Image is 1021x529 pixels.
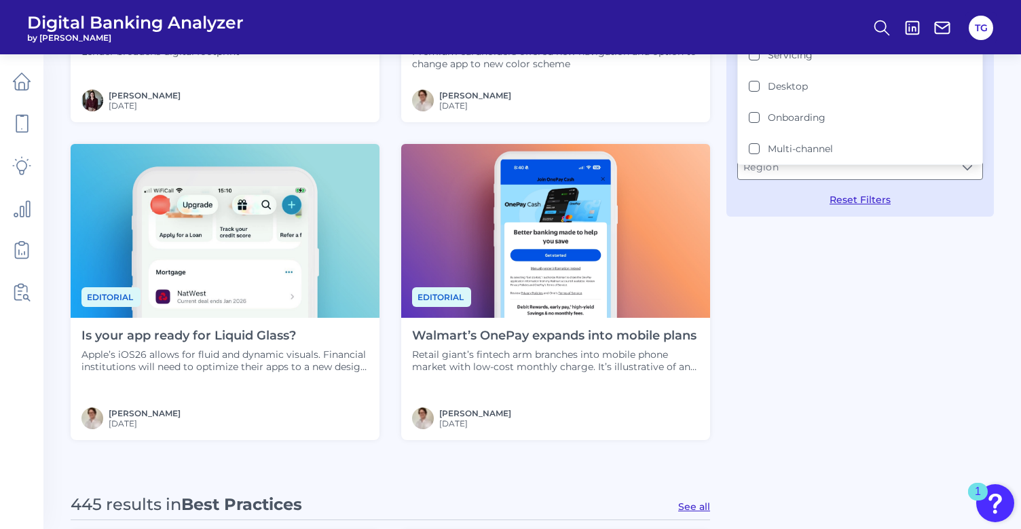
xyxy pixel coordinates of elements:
[412,290,471,303] a: Editorial
[412,348,699,373] p: Retail giant’s fintech arm branches into mobile phone market with low-cost monthly charge. It’s i...
[768,49,813,61] label: Servicing
[81,329,369,344] h4: Is your app ready for Liquid Glass?
[81,348,369,373] p: Apple’s iOS26 allows for fluid and dynamic visuals. Financial institutions will need to optimize ...
[830,194,891,206] button: Reset Filters
[439,90,511,101] a: [PERSON_NAME]
[412,407,434,429] img: MIchael McCaw
[81,407,103,429] img: MIchael McCaw
[27,33,244,43] span: by [PERSON_NAME]
[27,12,244,33] span: Digital Banking Analyzer
[738,153,982,179] input: Region
[976,484,1014,522] button: Open Resource Center, 1 new notification
[439,418,511,428] span: [DATE]
[678,500,710,513] button: See all
[412,90,434,111] img: MIchael McCaw
[969,16,993,40] button: TG
[412,329,699,344] h4: Walmart’s OnePay expands into mobile plans
[768,111,825,124] label: Onboarding
[109,418,181,428] span: [DATE]
[768,143,833,155] label: Multi-channel
[439,101,511,111] span: [DATE]
[412,45,699,70] p: Premium cardholders offered new navigation and option to change app to new color scheme
[109,101,181,111] span: [DATE]
[439,408,511,418] a: [PERSON_NAME]
[109,90,181,101] a: [PERSON_NAME]
[975,492,981,509] div: 1
[81,287,141,307] span: Editorial
[71,494,302,514] div: 445 results in
[181,494,302,514] span: Best Practices
[71,144,379,318] img: Editorial - Phone Zoom In.png
[81,90,103,111] img: RNFetchBlobTmp_0b8yx2vy2p867rz195sbp4h.png
[412,287,471,307] span: Editorial
[109,408,181,418] a: [PERSON_NAME]
[768,80,808,92] label: Desktop
[81,290,141,303] a: Editorial
[401,144,710,318] img: News - Phone (3).png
